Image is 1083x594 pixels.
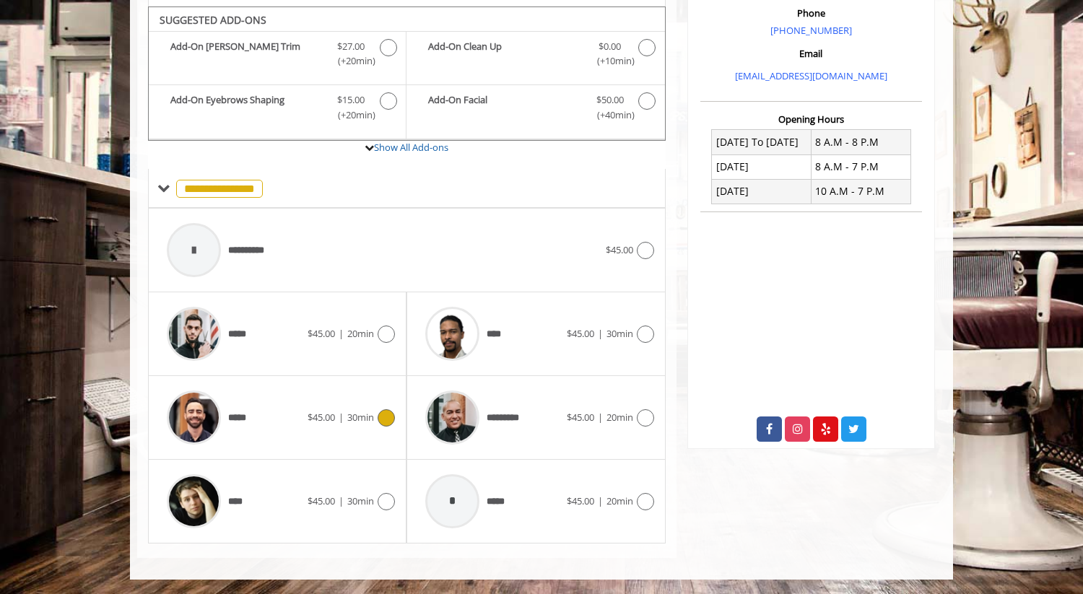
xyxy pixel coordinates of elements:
span: $45.00 [567,411,594,424]
td: [DATE] [712,154,812,179]
span: $0.00 [599,39,621,54]
span: | [598,494,603,507]
span: 30min [606,327,633,340]
label: Add-On Eyebrows Shaping [156,92,399,126]
span: $45.00 [308,327,335,340]
span: $50.00 [596,92,624,108]
td: [DATE] [712,179,812,204]
a: Show All Add-ons [374,141,448,154]
span: $45.00 [606,243,633,256]
a: [EMAIL_ADDRESS][DOMAIN_NAME] [735,69,887,82]
b: Add-On Eyebrows Shaping [170,92,323,123]
span: (+40min ) [588,108,631,123]
span: $45.00 [567,494,594,507]
td: 10 A.M - 7 P.M [811,179,910,204]
span: 20min [606,411,633,424]
span: (+10min ) [588,53,631,69]
span: | [339,494,344,507]
td: 8 A.M - 7 P.M [811,154,910,179]
span: $15.00 [337,92,365,108]
span: $45.00 [567,327,594,340]
td: [DATE] To [DATE] [712,130,812,154]
h3: Opening Hours [700,114,922,124]
span: | [339,411,344,424]
h3: Phone [704,8,918,18]
a: [PHONE_NUMBER] [770,24,852,37]
h3: Email [704,48,918,58]
td: 8 A.M - 8 P.M [811,130,910,154]
span: $27.00 [337,39,365,54]
span: | [598,411,603,424]
label: Add-On Beard Trim [156,39,399,73]
span: | [598,327,603,340]
span: | [339,327,344,340]
b: Add-On Clean Up [428,39,581,69]
b: Add-On [PERSON_NAME] Trim [170,39,323,69]
span: 30min [347,494,374,507]
span: $45.00 [308,494,335,507]
b: Add-On Facial [428,92,581,123]
b: SUGGESTED ADD-ONS [160,13,266,27]
span: $45.00 [308,411,335,424]
span: 30min [347,411,374,424]
label: Add-On Clean Up [414,39,657,73]
span: (+20min ) [330,53,373,69]
span: 20min [606,494,633,507]
span: 20min [347,327,374,340]
span: (+20min ) [330,108,373,123]
div: Shave/ Head Shave Add-onS [148,6,666,141]
label: Add-On Facial [414,92,657,126]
